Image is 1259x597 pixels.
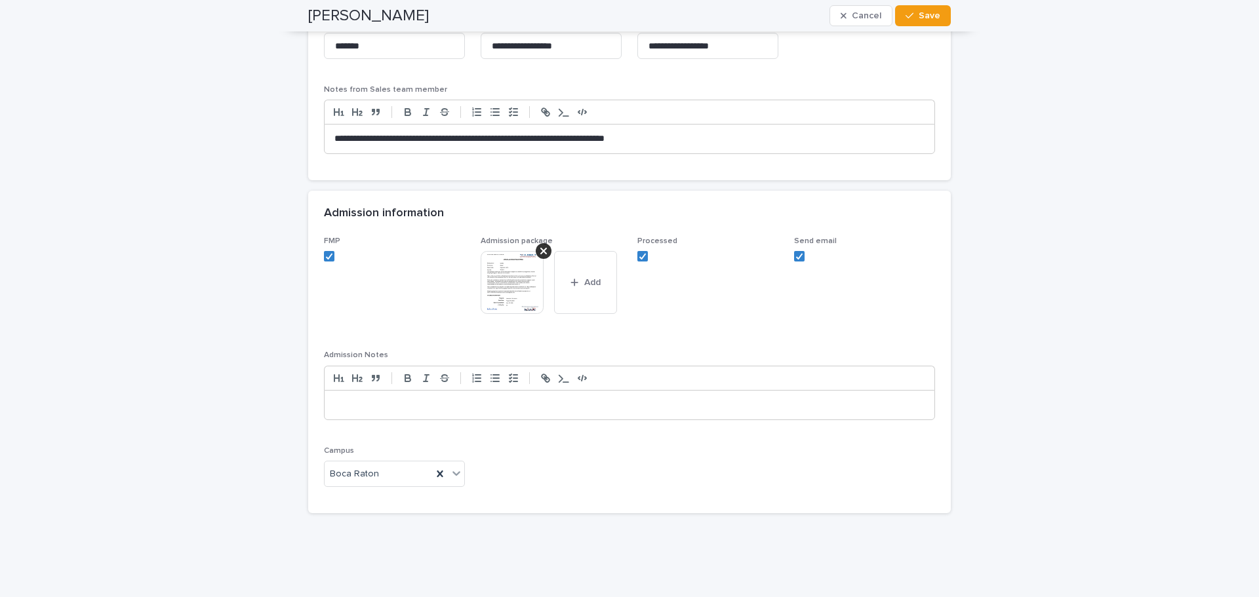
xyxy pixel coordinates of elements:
[324,86,447,94] span: Notes from Sales team member
[794,237,837,245] span: Send email
[330,467,379,481] span: Boca Raton
[852,11,881,20] span: Cancel
[829,5,892,26] button: Cancel
[481,237,553,245] span: Admission package
[324,447,354,455] span: Campus
[554,251,617,314] button: Add
[637,237,677,245] span: Processed
[324,206,444,221] h2: Admission information
[324,237,340,245] span: FMP
[895,5,951,26] button: Save
[308,7,429,26] h2: [PERSON_NAME]
[919,11,940,20] span: Save
[324,351,388,359] span: Admission Notes
[584,278,601,287] span: Add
